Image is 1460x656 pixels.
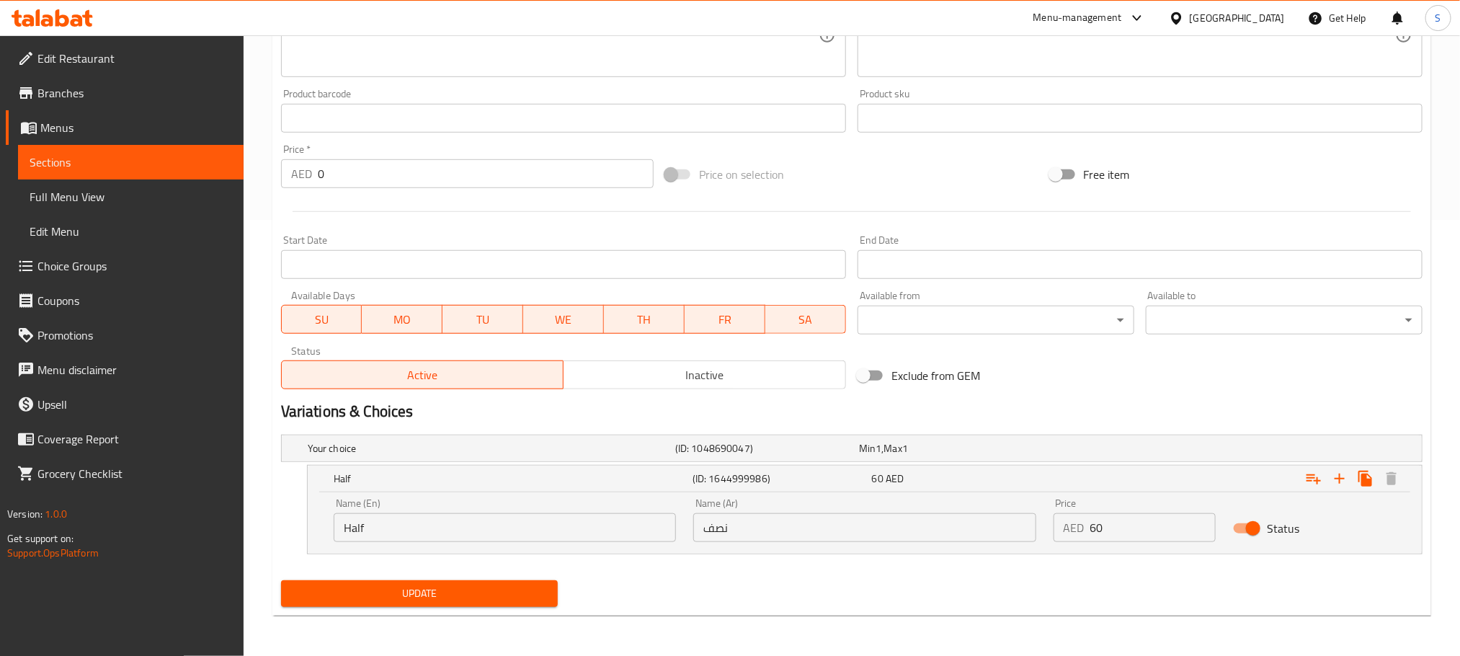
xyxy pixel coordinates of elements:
[6,318,244,353] a: Promotions
[6,76,244,110] a: Branches
[308,441,669,456] h5: Your choice
[30,223,232,240] span: Edit Menu
[6,387,244,422] a: Upsell
[442,305,523,334] button: TU
[288,365,558,386] span: Active
[886,469,904,488] span: AED
[7,529,74,548] span: Get support on:
[281,580,558,607] button: Update
[693,513,1036,542] input: Enter name Ar
[45,505,67,523] span: 1.0.0
[1267,520,1299,537] span: Status
[610,309,679,330] span: TH
[6,422,244,456] a: Coverage Report
[334,513,676,542] input: Enter name En
[6,249,244,283] a: Choice Groups
[1435,10,1441,26] span: S
[604,305,685,334] button: TH
[902,439,908,458] span: 1
[858,306,1134,334] div: ​
[281,104,846,133] input: Please enter product barcode
[30,154,232,171] span: Sections
[291,165,312,182] p: AED
[37,465,232,482] span: Grocery Checklist
[334,471,687,486] h5: Half
[7,544,99,562] a: Support.OpsPlatform
[6,110,244,145] a: Menus
[18,214,244,249] a: Edit Menu
[1033,9,1122,27] div: Menu-management
[308,466,1422,492] div: Expand
[37,292,232,309] span: Coupons
[288,309,357,330] span: SU
[1090,513,1216,542] input: Please enter price
[30,188,232,205] span: Full Menu View
[563,360,846,389] button: Inactive
[37,361,232,378] span: Menu disclaimer
[282,435,1422,461] div: Expand
[293,585,546,603] span: Update
[1301,466,1327,492] button: Add choice group
[281,305,362,334] button: SU
[872,469,883,488] span: 60
[1327,466,1353,492] button: Add new choice
[37,396,232,413] span: Upsell
[281,401,1423,422] h2: Variations & Choices
[362,305,442,334] button: MO
[18,145,244,179] a: Sections
[1064,519,1085,536] p: AED
[529,309,598,330] span: WE
[765,305,846,334] button: SA
[37,50,232,67] span: Edit Restaurant
[6,41,244,76] a: Edit Restaurant
[40,119,232,136] span: Menus
[699,166,784,183] span: Price on selection
[891,367,981,384] span: Exclude from GEM
[690,309,760,330] span: FR
[693,471,866,486] h5: (ID: 1644999986)
[318,159,654,188] input: Please enter price
[523,305,604,334] button: WE
[685,305,765,334] button: FR
[37,84,232,102] span: Branches
[37,257,232,275] span: Choice Groups
[368,309,437,330] span: MO
[37,430,232,448] span: Coverage Report
[569,365,840,386] span: Inactive
[858,104,1423,133] input: Please enter product sku
[771,309,840,330] span: SA
[6,283,244,318] a: Coupons
[884,439,902,458] span: Max
[448,309,517,330] span: TU
[675,441,853,456] h5: (ID: 1048690047)
[1353,466,1379,492] button: Clone new choice
[18,179,244,214] a: Full Menu View
[6,353,244,387] a: Menu disclaimer
[876,439,881,458] span: 1
[1146,306,1423,334] div: ​
[37,327,232,344] span: Promotions
[281,360,564,389] button: Active
[6,456,244,491] a: Grocery Checklist
[7,505,43,523] span: Version:
[859,439,876,458] span: Min
[859,441,1037,456] div: ,
[1084,166,1130,183] span: Free item
[1379,466,1405,492] button: Delete Half
[1190,10,1285,26] div: [GEOGRAPHIC_DATA]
